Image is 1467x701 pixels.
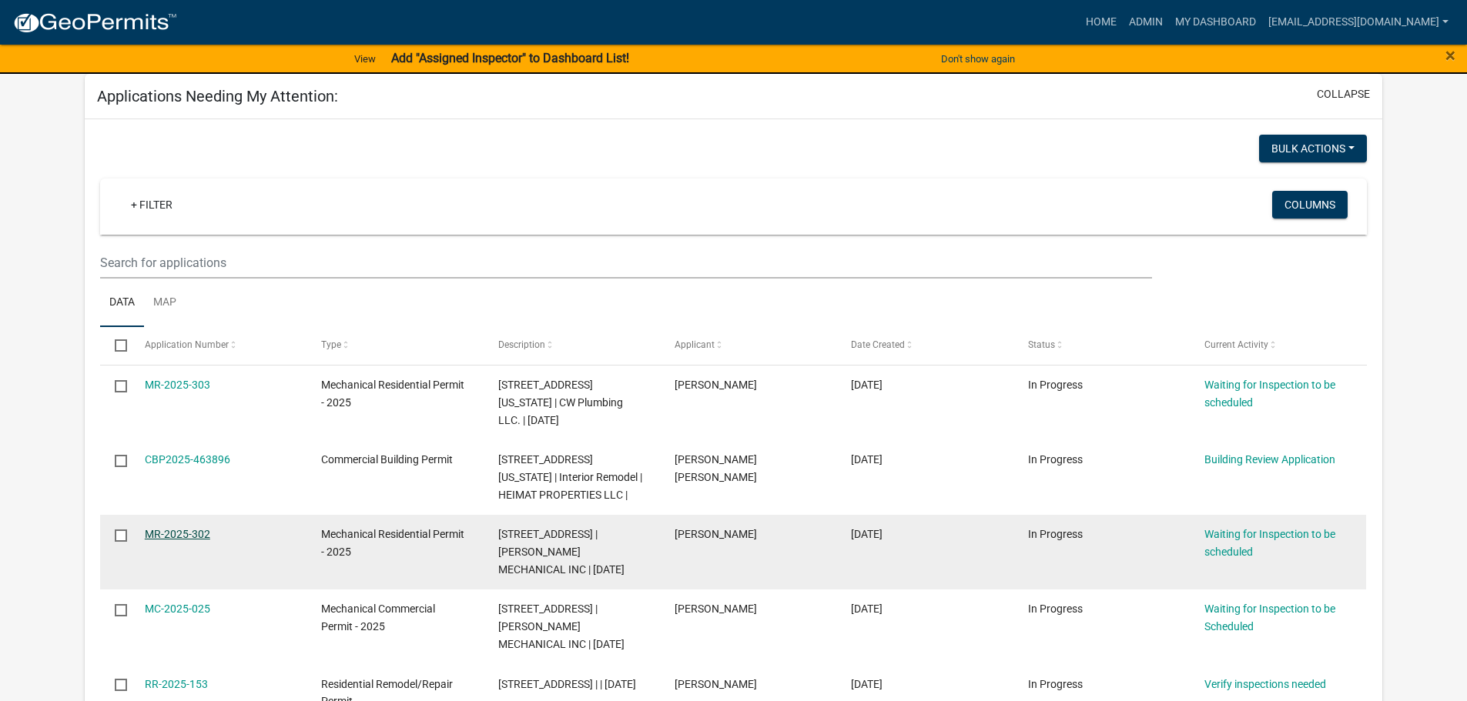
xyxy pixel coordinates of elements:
a: Building Review Application [1204,453,1335,466]
datatable-header-cell: Application Number [130,327,306,364]
span: Bethany [675,678,757,690]
button: Bulk Actions [1259,135,1367,162]
span: 4 MINNESOTA ST N | Interior Remodel | HEIMAT PROPERTIES LLC | [498,453,642,501]
a: Admin [1123,8,1169,37]
span: Glenn James Hauser [675,453,757,483]
span: In Progress [1028,379,1083,391]
strong: Add "Assigned Inspector" to Dashboard List! [391,51,629,65]
span: Commercial Building Permit [321,453,453,466]
a: MC-2025-025 [145,603,210,615]
span: Christopher Williams [675,379,757,391]
a: RR-2025-153 [145,678,208,690]
span: MARK ROIGER [675,528,757,540]
span: Mechanical Commercial Permit - 2025 [321,603,435,633]
a: Home [1080,8,1123,37]
datatable-header-cell: Current Activity [1190,327,1366,364]
a: My Dashboard [1169,8,1262,37]
input: Search for applications [100,247,1151,279]
span: Status [1028,339,1055,350]
a: Map [144,279,186,328]
span: In Progress [1028,678,1083,690]
a: Waiting for Inspection to be Scheduled [1204,603,1335,633]
span: In Progress [1028,528,1083,540]
span: In Progress [1028,453,1083,466]
span: MARK ROIGER [675,603,757,615]
a: + Filter [119,191,185,219]
span: 08/14/2025 [851,528,883,540]
span: Current Activity [1204,339,1268,350]
datatable-header-cell: Date Created [836,327,1013,364]
span: 08/14/2025 [851,603,883,615]
span: In Progress [1028,603,1083,615]
span: 2201 BROADWAY ST N LOT #26 | | 08/13/2025 [498,678,636,690]
span: Type [321,339,341,350]
a: MR-2025-303 [145,379,210,391]
h5: Applications Needing My Attention: [97,87,338,105]
a: Waiting for Inspection to be scheduled [1204,379,1335,409]
datatable-header-cell: Applicant [660,327,836,364]
span: 502 MINNESOTA ST N | CW Plumbing LLC. | 08/14/2025 [498,379,623,426]
datatable-header-cell: Description [483,327,659,364]
a: View [348,46,382,72]
span: Application Number [145,339,229,350]
a: Verify inspections needed [1204,678,1326,690]
a: MR-2025-302 [145,528,210,540]
span: 08/12/2025 [851,678,883,690]
span: 08/14/2025 [851,453,883,466]
span: Applicant [675,339,715,350]
datatable-header-cell: Type [306,327,483,364]
a: Waiting for Inspection to be scheduled [1204,528,1335,558]
a: [EMAIL_ADDRESS][DOMAIN_NAME] [1262,8,1455,37]
span: 714 5TH ST N | KLASSEN MECHANICAL INC | 08/14/2025 [498,603,625,650]
button: Columns [1272,191,1348,219]
a: CBP2025-463896 [145,453,230,466]
button: collapse [1317,86,1370,102]
span: Mechanical Residential Permit - 2025 [321,528,464,558]
span: × [1445,45,1455,66]
span: 110 GARDEN ST N | KLASSEN MECHANICAL INC | 08/14/2025 [498,528,625,576]
button: Don't show again [935,46,1021,72]
span: Mechanical Residential Permit - 2025 [321,379,464,409]
span: 08/14/2025 [851,379,883,391]
a: Data [100,279,144,328]
datatable-header-cell: Select [100,327,129,364]
datatable-header-cell: Status [1013,327,1190,364]
span: Date Created [851,339,905,350]
button: Close [1445,46,1455,65]
span: Description [498,339,545,350]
